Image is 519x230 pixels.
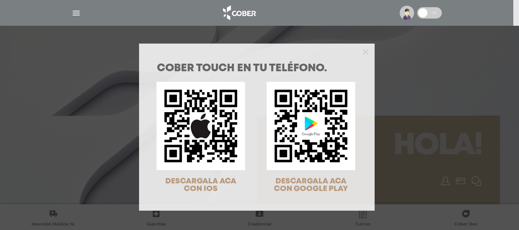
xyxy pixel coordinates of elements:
img: qr-code [267,82,355,170]
h1: COBER TOUCH en tu teléfono. [157,63,357,74]
span: DESCARGALA ACA CON IOS [165,178,236,192]
button: Close [363,48,369,55]
img: qr-code [157,82,245,170]
span: DESCARGALA ACA CON GOOGLE PLAY [274,178,348,192]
